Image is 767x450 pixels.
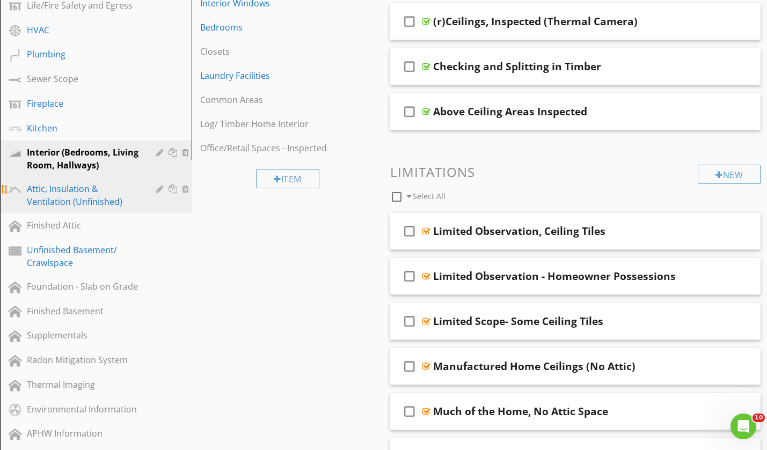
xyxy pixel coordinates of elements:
div: Closets [200,45,338,58]
div: HVAC [27,24,141,36]
div: Checking and Splitting in Timber [433,60,601,73]
div: Attic, Insulation & Ventilation (Unfinished) [27,182,141,208]
div: Supplementals [27,329,141,342]
div: Limited Scope- Some Ceiling Tiles [433,315,603,328]
span: 10 [753,414,765,422]
div: Office/Retail Spaces - Inspected [200,142,338,154]
div: (r)Ceilings, Inspected (Thermal Camera) [433,15,638,28]
span: Select All [413,191,445,201]
div: Sewer Scope [27,72,141,85]
div: Foundation - Slab on Grade [27,280,141,293]
i: check_box_outline_blank [401,99,418,124]
div: Bedrooms [200,21,338,34]
i: check_box_outline_blank [401,308,418,334]
div: Much of the Home, No Attic Space [433,405,608,418]
div: Laundry Facilities [200,69,338,82]
div: Thermal Imaging [27,378,141,391]
div: New [698,165,761,184]
div: Environmental Information [27,403,141,416]
div: Interior (Bedrooms, Living Room, Hallways) [27,146,141,172]
div: Common Areas [200,93,338,106]
i: check_box_outline_blank [401,9,418,34]
i: check_box_outline_blank [401,399,418,424]
div: Limited Observation, Ceiling Tiles [433,225,605,238]
div: Kitchen [27,122,141,135]
i: check_box_outline_blank [401,263,418,289]
div: APHW Information [27,427,141,440]
div: Plumbing [27,48,141,61]
div: Fireplace [27,97,141,110]
div: Finished Basement [27,305,141,318]
div: Unfinished Basement/ Crawlspace [27,244,141,269]
div: Log/ Timber Home Interior [200,117,338,130]
div: Limited Observation - Homeowner Possessions [433,270,676,283]
i: check_box_outline_blank [401,353,418,379]
div: Radon Mitigation System [27,353,141,366]
div: Manufactured Home Ceilings (No Attic) [433,360,635,373]
i: check_box_outline_blank [401,218,418,244]
div: Item [256,169,319,188]
i: check_box_outline_blank [401,54,418,79]
iframe: Intercom live chat [731,414,756,439]
h3: Limitations [390,165,761,179]
div: Above Ceiling Areas Inspected [433,105,587,118]
div: Finished Attic [27,219,141,232]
